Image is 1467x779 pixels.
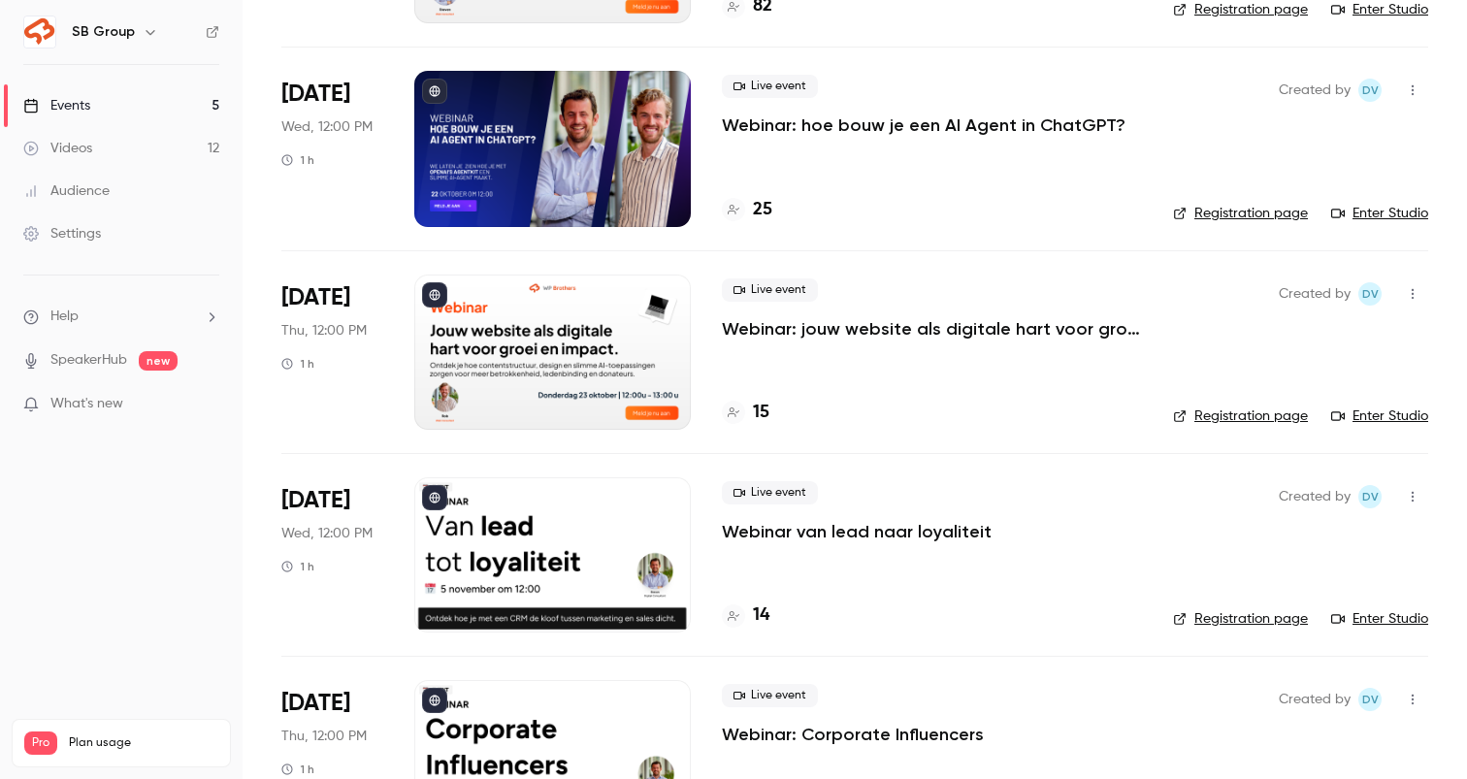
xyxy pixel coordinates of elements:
[1358,79,1382,102] span: Dante van der heijden
[722,114,1125,137] a: Webinar: hoe bouw je een AI Agent in ChatGPT?
[281,71,383,226] div: Oct 22 Wed, 12:00 PM (Europe/Amsterdam)
[281,321,367,341] span: Thu, 12:00 PM
[281,727,367,746] span: Thu, 12:00 PM
[24,16,55,48] img: SB Group
[1358,485,1382,508] span: Dante van der heijden
[722,278,818,302] span: Live event
[1173,204,1308,223] a: Registration page
[1331,204,1428,223] a: Enter Studio
[722,481,818,504] span: Live event
[196,396,219,413] iframe: Noticeable Trigger
[722,602,769,629] a: 14
[1331,609,1428,629] a: Enter Studio
[1279,688,1351,711] span: Created by
[139,351,178,371] span: new
[50,350,127,371] a: SpeakerHub
[281,485,350,516] span: [DATE]
[1331,406,1428,426] a: Enter Studio
[281,79,350,110] span: [DATE]
[753,197,772,223] h4: 25
[722,75,818,98] span: Live event
[1362,485,1379,508] span: Dv
[1358,282,1382,306] span: Dante van der heijden
[1173,609,1308,629] a: Registration page
[1279,79,1351,102] span: Created by
[281,356,314,372] div: 1 h
[23,181,110,201] div: Audience
[50,307,79,327] span: Help
[1173,406,1308,426] a: Registration page
[753,400,769,426] h4: 15
[1358,688,1382,711] span: Dante van der heijden
[281,477,383,633] div: Nov 5 Wed, 12:00 PM (Europe/Amsterdam)
[281,275,383,430] div: Oct 23 Thu, 12:00 PM (Europe/Amsterdam)
[23,224,101,243] div: Settings
[1279,282,1351,306] span: Created by
[23,96,90,115] div: Events
[23,307,219,327] li: help-dropdown-opener
[281,762,314,777] div: 1 h
[722,723,984,746] a: Webinar: Corporate Influencers
[281,688,350,719] span: [DATE]
[1362,79,1379,102] span: Dv
[722,197,772,223] a: 25
[281,524,373,543] span: Wed, 12:00 PM
[69,735,218,751] span: Plan usage
[722,684,818,707] span: Live event
[1362,688,1379,711] span: Dv
[24,731,57,755] span: Pro
[722,520,992,543] a: Webinar van lead naar loyaliteit
[281,117,373,137] span: Wed, 12:00 PM
[281,559,314,574] div: 1 h
[281,282,350,313] span: [DATE]
[722,400,769,426] a: 15
[1279,485,1351,508] span: Created by
[753,602,769,629] h4: 14
[72,22,135,42] h6: SB Group
[23,139,92,158] div: Videos
[1362,282,1379,306] span: Dv
[722,317,1142,341] a: Webinar: jouw website als digitale hart voor groei en impact
[281,152,314,168] div: 1 h
[50,394,123,414] span: What's new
